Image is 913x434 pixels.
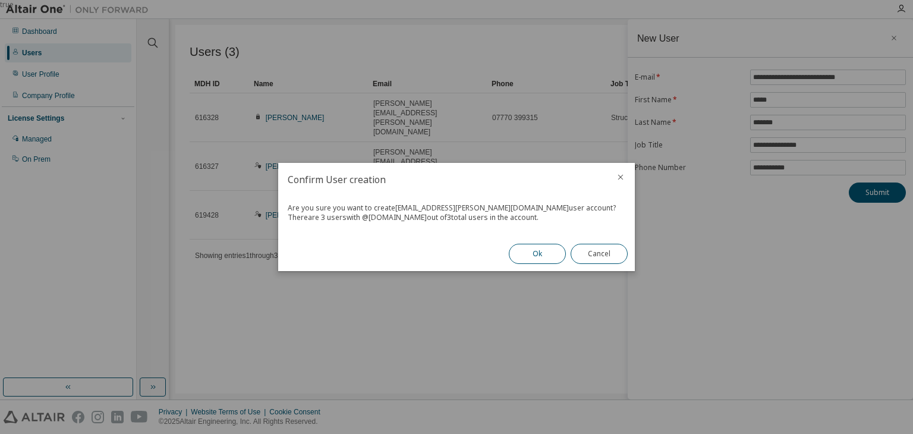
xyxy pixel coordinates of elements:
[288,213,625,222] div: There are 3 users with @ [DOMAIN_NAME] out of 3 total users in the account.
[571,244,628,264] button: Cancel
[278,163,606,196] h2: Confirm User creation
[288,203,625,213] div: Are you sure you want to create [EMAIL_ADDRESS][PERSON_NAME][DOMAIN_NAME] user account?
[616,172,625,182] button: close
[509,244,566,264] button: Ok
